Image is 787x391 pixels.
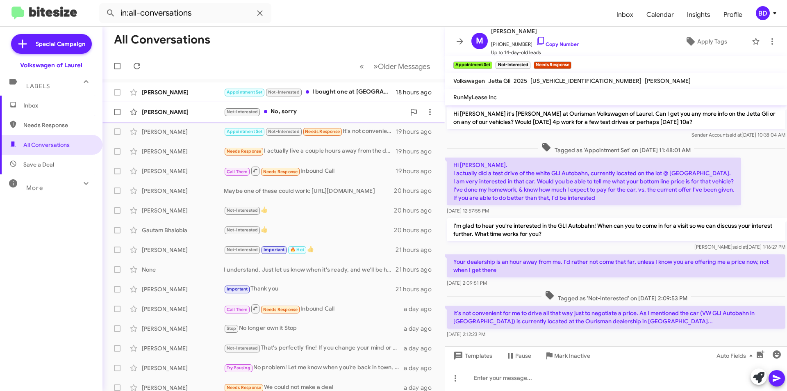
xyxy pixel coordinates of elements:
[394,226,438,234] div: 20 hours ago
[224,304,404,314] div: Inbound Call
[142,265,224,274] div: None
[534,62,571,69] small: Needs Response
[515,348,531,363] span: Pause
[396,147,438,155] div: 19 hours ago
[717,3,749,27] a: Profile
[530,77,641,85] span: [US_VEHICLE_IDENTIFICATION_NUMBER]
[305,129,340,134] span: Needs Response
[447,208,489,214] span: [DATE] 12:57:55 PM
[227,385,262,390] span: Needs Response
[224,87,396,97] div: I bought one at [GEOGRAPHIC_DATA] [DATE]
[664,34,748,49] button: Apply Tags
[447,280,487,286] span: [DATE] 2:09:51 PM
[447,158,741,205] p: Hi [PERSON_NAME]. I actually did a test drive of the white GLI Autobahn, currently located on the...
[224,206,394,215] div: 👍
[727,132,742,138] span: said at
[396,246,438,254] div: 21 hours ago
[23,141,70,149] span: All Conversations
[496,62,530,69] small: Not-Interested
[694,244,785,250] span: [PERSON_NAME] [DATE] 1:16:27 PM
[142,187,224,195] div: [PERSON_NAME]
[394,187,438,195] div: 20 hours ago
[227,247,258,252] span: Not-Interested
[224,343,404,353] div: That's perfectly fine! If you change your mind or want to explore options for selling your vehicl...
[224,166,396,176] div: Inbound Call
[368,58,435,75] button: Next
[538,348,597,363] button: Mark Inactive
[227,286,248,292] span: Important
[224,107,405,117] div: No, sorry
[491,26,579,36] span: [PERSON_NAME]
[224,284,396,294] div: Thank you
[355,58,435,75] nav: Page navigation example
[142,364,224,372] div: [PERSON_NAME]
[404,364,438,372] div: a day ago
[227,227,258,233] span: Not-Interested
[554,348,590,363] span: Mark Inactive
[396,88,438,96] div: 18 hours ago
[142,88,224,96] div: [PERSON_NAME]
[142,108,224,116] div: [PERSON_NAME]
[224,146,396,156] div: I actually live a couple hours away from the dealership. I can tell you it has 41000 miles on it....
[447,106,785,129] p: Hi [PERSON_NAME] it's [PERSON_NAME] at Ourisman Volkswagen of Laurel. Can I get you any more info...
[227,307,248,312] span: Call Them
[227,149,262,154] span: Needs Response
[268,129,300,134] span: Not-Interested
[142,167,224,175] div: [PERSON_NAME]
[142,147,224,155] div: [PERSON_NAME]
[227,129,263,134] span: Appointment Set
[268,89,300,95] span: Not-Interested
[26,184,43,192] span: More
[142,305,224,313] div: [PERSON_NAME]
[224,245,396,254] div: 👍
[227,365,250,370] span: Try Pausing
[227,345,258,351] span: Not-Interested
[447,306,785,329] p: It's not convenient for me to drive all that way just to negotiate a price. As I mentioned the ca...
[224,127,396,136] div: It's not convenient for me to drive all that way just to negotiate a price. As I mentioned the ca...
[488,77,510,85] span: Jetta Gli
[491,48,579,57] span: Up to 14-day-old leads
[224,324,404,333] div: No longer own it Stop
[142,246,224,254] div: [PERSON_NAME]
[447,254,785,277] p: Your dealership is an hour away from me. I'd rather not come that far, unless I know you are offe...
[396,285,438,293] div: 21 hours ago
[378,62,430,71] span: Older Messages
[447,218,785,241] p: I'm glad to hear you're interested in the GLI Autobahn! When can you to come in for a visit so we...
[541,290,691,302] span: Tagged as 'Not-Interested' on [DATE] 2:09:53 PM
[445,348,499,363] button: Templates
[453,62,492,69] small: Appointment Set
[355,58,369,75] button: Previous
[36,40,85,48] span: Special Campaign
[359,61,364,71] span: «
[290,247,304,252] span: 🔥 Hot
[749,6,778,20] button: BD
[263,169,298,174] span: Needs Response
[23,160,54,169] span: Save a Deal
[716,348,756,363] span: Auto Fields
[538,142,694,154] span: Tagged as 'Appointment Set' on [DATE] 11:48:01 AM
[224,187,394,195] div: Maybe one of these could work: [URL][DOMAIN_NAME]
[476,34,483,48] span: M
[142,226,224,234] div: Gautam Bhalobia
[640,3,680,27] span: Calendar
[224,225,394,235] div: 👍
[645,77,691,85] span: [PERSON_NAME]
[227,208,258,213] span: Not-Interested
[447,331,485,337] span: [DATE] 2:12:23 PM
[396,167,438,175] div: 19 hours ago
[224,265,396,274] div: I understand. Just let us know when it's ready, and we'll be happy to schedule your VIP appraisal!
[680,3,717,27] a: Insights
[536,41,579,47] a: Copy Number
[142,325,224,333] div: [PERSON_NAME]
[499,348,538,363] button: Pause
[732,244,747,250] span: said at
[99,3,271,23] input: Search
[264,247,285,252] span: Important
[114,33,210,46] h1: All Conversations
[142,206,224,215] div: [PERSON_NAME]
[20,61,82,69] div: Volkswagen of Laurel
[710,348,762,363] button: Auto Fields
[404,325,438,333] div: a day ago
